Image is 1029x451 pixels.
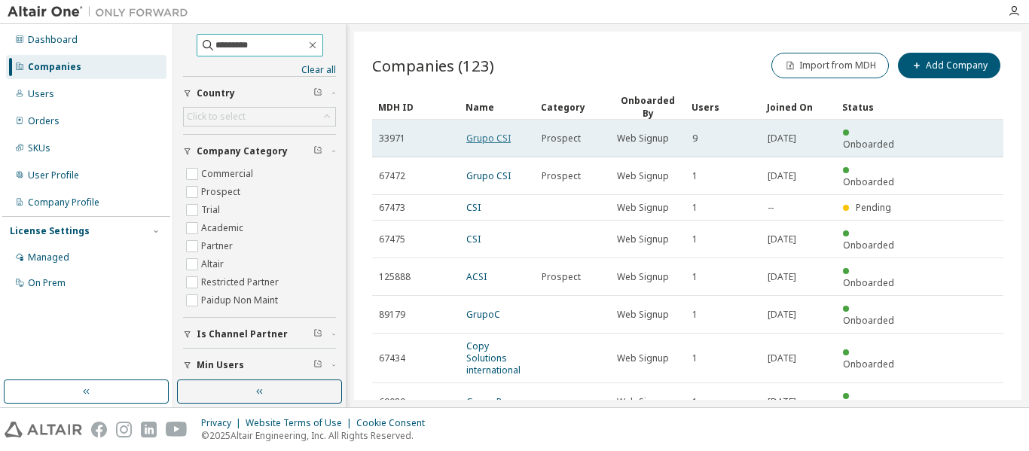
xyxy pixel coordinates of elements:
[542,170,581,182] span: Prospect
[201,237,236,255] label: Partner
[542,271,581,283] span: Prospect
[183,349,336,382] button: Min Users
[201,429,434,442] p: © 2025 Altair Engineering, Inc. All Rights Reserved.
[166,422,188,437] img: youtube.svg
[466,169,511,182] a: Grupo CSI
[692,396,698,408] span: 1
[616,94,679,120] div: Onboarded By
[28,197,99,209] div: Company Profile
[692,170,698,182] span: 1
[843,276,894,289] span: Onboarded
[197,87,235,99] span: Country
[466,95,529,119] div: Name
[28,115,60,127] div: Orders
[856,201,891,214] span: Pending
[10,225,90,237] div: License Settings
[768,233,796,245] span: [DATE]
[617,352,669,364] span: Web Signup
[466,340,521,376] a: Copy Solutions international
[379,170,405,182] span: 67472
[313,328,322,340] span: Clear filter
[768,170,796,182] span: [DATE]
[201,201,223,219] label: Trial
[379,202,405,214] span: 67473
[379,233,405,245] span: 67475
[201,417,246,429] div: Privacy
[617,233,669,245] span: Web Signup
[379,133,405,145] span: 33971
[201,165,256,183] label: Commercial
[183,64,336,76] a: Clear all
[356,417,434,429] div: Cookie Consent
[187,111,246,123] div: Click to select
[201,273,282,291] label: Restricted Partner
[843,314,894,327] span: Onboarded
[5,422,82,437] img: altair_logo.svg
[28,142,50,154] div: SKUs
[379,271,411,283] span: 125888
[843,175,894,188] span: Onboarded
[313,359,322,371] span: Clear filter
[378,95,453,119] div: MDH ID
[692,202,698,214] span: 1
[692,233,698,245] span: 1
[771,53,889,78] button: Import from MDH
[768,202,774,214] span: --
[184,108,335,126] div: Click to select
[617,202,669,214] span: Web Signup
[692,309,698,321] span: 1
[617,309,669,321] span: Web Signup
[768,309,796,321] span: [DATE]
[197,359,244,371] span: Min Users
[91,422,107,437] img: facebook.svg
[379,396,405,408] span: 69089
[197,328,288,340] span: Is Channel Partner
[843,239,894,251] span: Onboarded
[692,95,755,119] div: Users
[379,352,405,364] span: 67434
[842,95,905,119] div: Status
[141,422,157,437] img: linkedin.svg
[692,133,698,145] span: 9
[201,183,243,201] label: Prospect
[183,77,336,110] button: Country
[542,133,581,145] span: Prospect
[116,422,132,437] img: instagram.svg
[313,87,322,99] span: Clear filter
[246,417,356,429] div: Website Terms of Use
[617,170,669,182] span: Web Signup
[692,352,698,364] span: 1
[466,132,511,145] a: Grupo CSI
[843,358,894,370] span: Onboarded
[692,271,698,283] span: 1
[617,133,669,145] span: Web Signup
[466,233,481,245] a: CSI
[201,219,246,237] label: Academic
[379,309,405,321] span: 89179
[617,396,669,408] span: Web Signup
[201,255,227,273] label: Altair
[28,169,79,181] div: User Profile
[768,352,796,364] span: [DATE]
[898,53,1000,78] button: Add Company
[768,271,796,283] span: [DATE]
[28,61,81,73] div: Companies
[843,138,894,151] span: Onboarded
[201,291,281,309] label: Paidup Non Maint
[768,396,796,408] span: [DATE]
[466,270,487,283] a: ACSI
[372,55,494,76] span: Companies (123)
[28,88,54,100] div: Users
[466,395,502,408] a: Grupo R
[466,201,481,214] a: CSI
[767,95,830,119] div: Joined On
[197,145,288,157] span: Company Category
[28,251,69,264] div: Managed
[28,277,66,289] div: On Prem
[768,133,796,145] span: [DATE]
[28,34,78,46] div: Dashboard
[8,5,196,20] img: Altair One
[541,95,604,119] div: Category
[183,135,336,168] button: Company Category
[313,145,322,157] span: Clear filter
